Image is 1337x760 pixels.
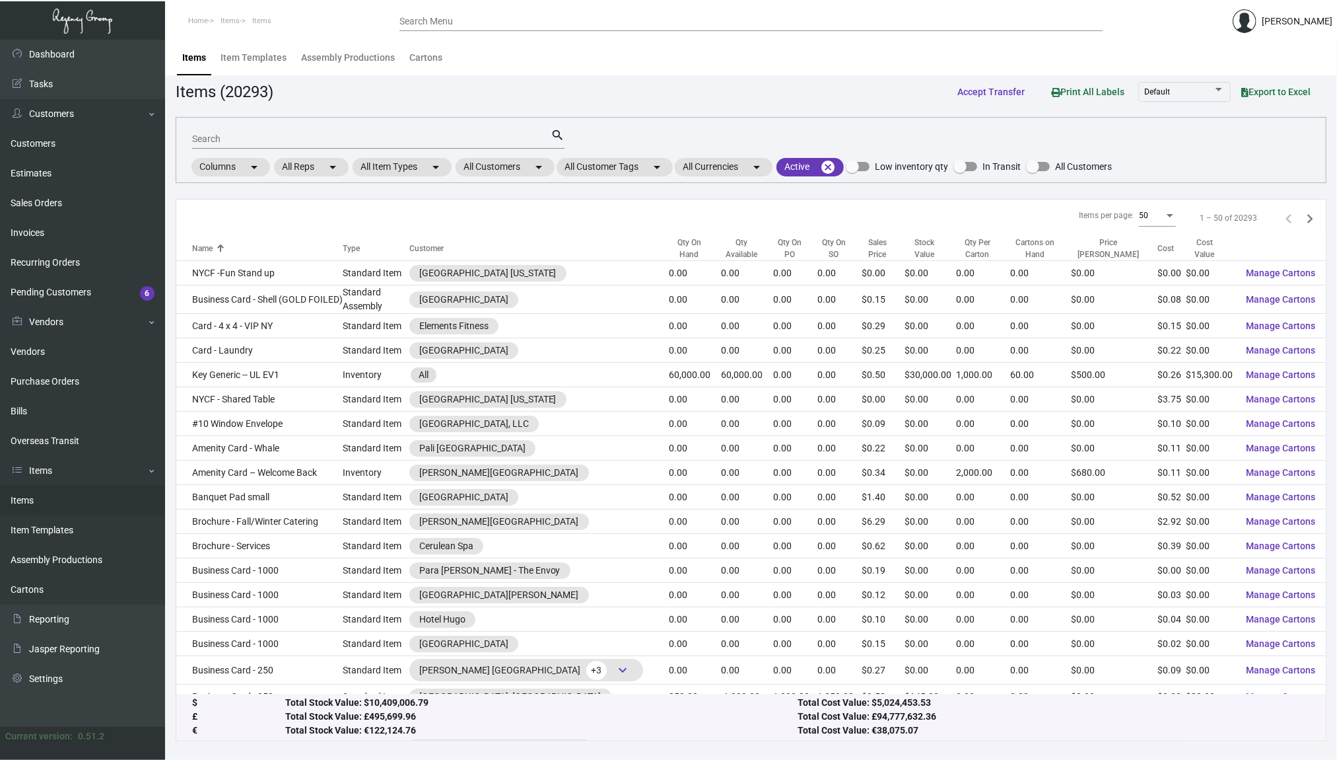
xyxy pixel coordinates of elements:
[1158,243,1186,254] div: Cost
[1246,418,1315,429] span: Manage Cartons
[1158,461,1186,485] td: $0.11
[1235,461,1326,484] button: Manage Cartons
[774,534,818,558] td: 0.00
[957,87,1025,97] span: Accept Transfer
[862,387,905,412] td: $0.00
[1186,314,1235,338] td: $0.00
[1055,159,1112,174] span: All Customers
[862,412,905,436] td: $0.09
[749,159,765,175] mat-icon: arrow_drop_down
[176,314,343,338] td: Card - 4 x 4 - VIP NY
[1010,387,1071,412] td: 0.00
[774,387,818,412] td: 0.00
[905,461,957,485] td: $0.00
[1235,261,1326,285] button: Manage Cartons
[1235,607,1326,631] button: Manage Cartons
[905,237,957,260] div: Stock Value
[182,51,206,65] div: Items
[862,583,905,607] td: $0.12
[1186,485,1235,510] td: $0.00
[1246,443,1315,453] span: Manage Cartons
[1241,87,1311,97] span: Export to Excel
[301,51,395,65] div: Assembly Productions
[820,159,836,175] mat-icon: cancel
[818,314,862,338] td: 0.00
[1235,658,1326,682] button: Manage Cartons
[905,363,957,387] td: $30,000.00
[862,237,893,260] div: Sales Price
[1246,369,1315,380] span: Manage Cartons
[956,387,1010,412] td: 0.00
[1299,208,1320,229] button: Next page
[669,314,721,338] td: 0.00
[818,261,862,285] td: 0.00
[1235,510,1326,533] button: Manage Cartons
[343,583,409,607] td: Standard Item
[343,558,409,583] td: Standard Item
[551,128,565,143] mat-icon: search
[343,285,409,314] td: Standard Assembly
[176,261,343,285] td: NYCF -Fun Stand up
[274,158,349,176] mat-chip: All Reps
[818,558,862,583] td: 0.00
[1072,485,1158,510] td: $0.00
[419,266,557,280] div: [GEOGRAPHIC_DATA] [US_STATE]
[818,387,862,412] td: 0.00
[956,412,1010,436] td: 0.00
[1246,394,1315,404] span: Manage Cartons
[721,237,762,260] div: Qty Available
[1072,558,1158,583] td: $0.00
[409,237,669,261] th: Customer
[1158,534,1186,558] td: $0.39
[669,412,721,436] td: 0.00
[776,158,844,176] mat-chip: Active
[721,285,774,314] td: 0.00
[1235,583,1326,607] button: Manage Cartons
[1079,209,1134,221] div: Items per page:
[956,261,1010,285] td: 0.00
[1010,583,1071,607] td: 0.00
[353,158,452,176] mat-chip: All Item Types
[419,515,579,529] div: [PERSON_NAME][GEOGRAPHIC_DATA]
[1158,412,1186,436] td: $0.10
[1010,412,1071,436] td: 0.00
[875,159,948,174] span: Low inventory qty
[818,237,850,260] div: Qty On SO
[1186,436,1235,461] td: $0.00
[343,243,409,254] div: Type
[1072,314,1158,338] td: $0.00
[191,158,270,176] mat-chip: Columns
[982,159,1021,174] span: In Transit
[956,237,1010,260] div: Qty Per Carton
[1158,363,1186,387] td: $0.26
[774,338,818,363] td: 0.00
[721,485,774,510] td: 0.00
[176,285,343,314] td: Business Card - Shell (GOLD FOILED)
[1072,338,1158,363] td: $0.00
[1158,243,1175,254] div: Cost
[1246,541,1315,551] span: Manage Cartons
[1235,485,1326,509] button: Manage Cartons
[721,363,774,387] td: 60,000.00
[1010,461,1071,485] td: 0.00
[905,338,957,363] td: $0.00
[1186,237,1235,260] div: Cost Value
[343,436,409,461] td: Standard Item
[721,558,774,583] td: 0.00
[176,412,343,436] td: #10 Window Envelope
[721,436,774,461] td: 0.00
[862,461,905,485] td: $0.34
[409,51,442,65] div: Cartons
[721,583,774,607] td: 0.00
[1246,321,1315,331] span: Manage Cartons
[669,285,721,314] td: 0.00
[774,485,818,510] td: 0.00
[1186,461,1235,485] td: $0.00
[818,285,862,314] td: 0.00
[721,387,774,412] td: 0.00
[1072,285,1158,314] td: $0.00
[774,363,818,387] td: 0.00
[1186,237,1223,260] div: Cost Value
[176,363,343,387] td: Key Generic -- UL EV1
[1010,534,1071,558] td: 0.00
